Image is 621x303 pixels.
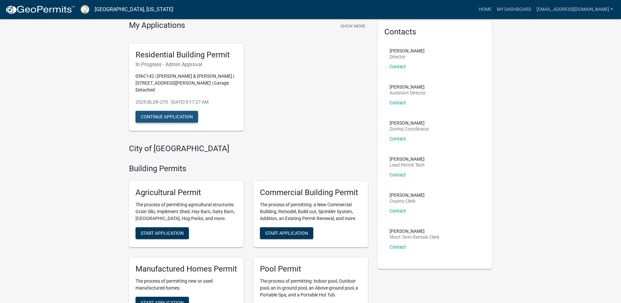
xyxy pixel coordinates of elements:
[390,91,426,95] p: Assistant Director
[136,188,237,197] h5: Agricultural Permit
[136,201,237,222] p: The process of permitting agricultural structures: Grain Silo, Implement Shed, Hay Barn, Dairy Ba...
[390,136,406,141] a: Contact
[390,127,429,131] p: Zoning Coordinator
[136,99,237,106] p: 2025-BLDR-270 - [DATE] 9:17:27 AM
[390,64,406,69] a: Contact
[534,3,616,16] a: [EMAIL_ADDRESS][DOMAIN_NAME]
[390,163,425,167] p: Lead Permit Tech
[136,111,198,123] button: Continue Application
[494,3,534,16] a: My Dashboard
[390,199,425,203] p: County Clerk
[136,61,237,68] h6: In Progress - Admin Approval
[476,3,494,16] a: Home
[136,50,237,60] h5: Residential Building Permit
[390,208,406,213] a: Contact
[95,4,173,15] a: [GEOGRAPHIC_DATA], [US_STATE]
[260,278,361,298] p: The process of permitting: Indoor pool, Outdoor pool, an In-ground pool, an Above-ground pool, a ...
[129,144,368,153] h4: City of [GEOGRAPHIC_DATA]
[265,230,308,235] span: Start Application
[136,278,237,292] p: The process of permitting new or used manufactured homes.
[390,244,406,250] a: Contact
[338,21,368,31] button: Show More
[384,27,486,37] h5: Contacts
[390,85,426,89] p: [PERSON_NAME]
[141,230,184,235] span: Start Application
[129,21,185,30] h4: My Applications
[390,229,439,233] p: [PERSON_NAME]
[390,193,425,197] p: [PERSON_NAME]
[260,227,313,239] button: Start Application
[136,227,189,239] button: Start Application
[390,172,406,177] a: Contact
[390,100,406,105] a: Contact
[390,54,425,59] p: Director
[260,188,361,197] h5: Commercial Building Permit
[136,73,237,93] p: 056C142 | [PERSON_NAME] & [PERSON_NAME] | [STREET_ADDRESS][PERSON_NAME] | Garage Detached
[81,5,89,14] img: Putnam County, Georgia
[390,121,429,125] p: [PERSON_NAME]
[390,235,439,239] p: Short Term Rentals Clerk
[136,264,237,274] h5: Manufactured Homes Permit
[260,264,361,274] h5: Pool Permit
[260,201,361,222] p: The process of permitting: a New Commercial Building, Remodel, Build-out, Sprinkler System, Addit...
[129,164,368,173] h4: Building Permits
[390,157,425,161] p: [PERSON_NAME]
[390,49,425,53] p: [PERSON_NAME]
